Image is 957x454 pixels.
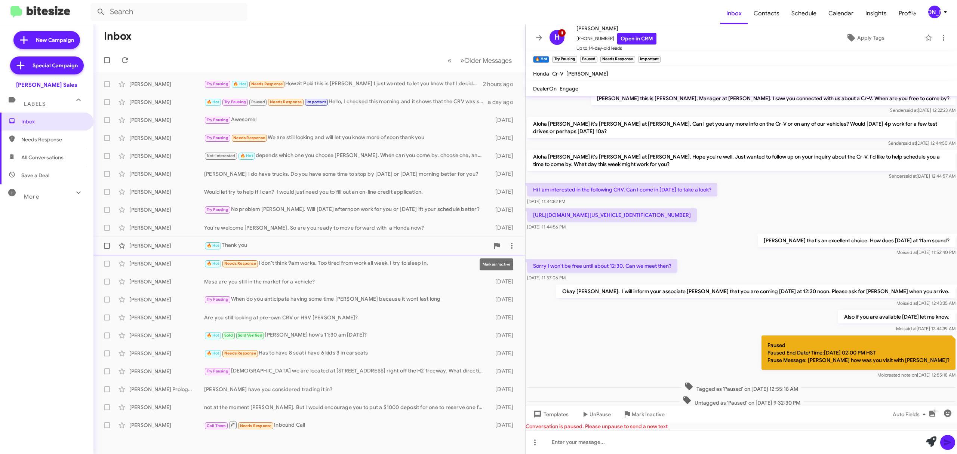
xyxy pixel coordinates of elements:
[129,206,204,214] div: [PERSON_NAME]
[877,372,956,378] span: Moi [DATE] 12:55:18 AM
[307,99,326,104] span: Important
[204,386,487,393] div: [PERSON_NAME] have you considered trading it in?
[576,24,656,33] span: [PERSON_NAME]
[552,56,577,63] small: Try Pausing
[204,80,483,88] div: Howzit Poki this is [PERSON_NAME] I just wanted to let you know that I decided to purchase anothe...
[487,404,519,411] div: [DATE]
[904,173,917,179] span: said at
[527,224,566,230] span: [DATE] 11:44:56 PM
[240,423,272,428] span: Needs Response
[204,295,487,304] div: When do you anticipate having some time [PERSON_NAME] because it wont last long
[233,135,265,140] span: Needs Response
[487,314,519,321] div: [DATE]
[204,205,487,214] div: No problem [PERSON_NAME]. Will [DATE] afternoon work for you or [DATE] ift your schedule better?
[204,367,487,375] div: [DEMOGRAPHIC_DATA] we are located at [STREET_ADDRESS] right off the H2 freeway. What direction wi...
[552,70,563,77] span: Cr-V
[487,278,519,285] div: [DATE]
[487,296,519,303] div: [DATE]
[785,3,822,24] a: Schedule
[560,85,578,92] span: Engage
[464,56,512,65] span: Older Messages
[905,107,918,113] span: said at
[207,261,219,266] span: 🔥 Hot
[129,116,204,124] div: [PERSON_NAME]
[928,6,941,18] div: [PERSON_NAME]
[207,243,219,248] span: 🔥 Hot
[859,3,893,24] a: Insights
[487,224,519,231] div: [DATE]
[224,351,256,356] span: Needs Response
[204,170,487,178] div: [PERSON_NAME] I do have trucks. Do you have some time to stop by [DATE] or [DATE] morning better ...
[896,326,956,331] span: Moi [DATE] 12:44:39 AM
[527,150,956,171] p: Aloha [PERSON_NAME] it's [PERSON_NAME] at [PERSON_NAME]. Hope you're well. Just wanted to follow ...
[580,56,597,63] small: Paused
[533,70,549,77] span: Honda
[576,33,656,45] span: [PHONE_NUMBER]
[204,188,487,196] div: Would let try to help if I can? I would just need you to fill out an on-line credit application.
[13,31,80,49] a: New Campaign
[487,134,519,142] div: [DATE]
[443,53,456,68] button: Previous
[207,207,228,212] span: Try Pausing
[36,36,74,44] span: New Campaign
[207,117,228,122] span: Try Pausing
[532,408,569,421] span: Templates
[890,107,956,113] span: Sender [DATE] 12:22:23 AM
[204,98,487,106] div: Hello, I checked this morning and it shows that the CRV was sold so we can cancel our appointment...
[204,314,487,321] div: Are you still looking at pre-own CRV or HRV [PERSON_NAME]?
[90,3,247,21] input: Search
[129,242,204,249] div: [PERSON_NAME]
[527,117,956,138] p: Aloha [PERSON_NAME] it's [PERSON_NAME] at [PERSON_NAME]. Can I get you any more info on the Cr-V ...
[575,408,617,421] button: UnPause
[270,99,302,104] span: Needs Response
[591,92,956,105] p: [PERSON_NAME] this is [PERSON_NAME], Manager at [PERSON_NAME]. I saw you connected with us about ...
[204,349,487,358] div: Has to have 8 seat i have 6 kids 3 in carseats
[632,408,665,421] span: Mark Inactive
[922,6,949,18] button: [PERSON_NAME]
[617,408,671,421] button: Mark Inactive
[129,386,204,393] div: [PERSON_NAME] Prologue
[758,234,956,247] p: [PERSON_NAME] that's an excellent choice. How does [DATE] at 11am sound?
[838,310,956,323] p: Also if you are available [DATE] let me know.
[207,297,228,302] span: Try Pausing
[896,249,956,255] span: Moi [DATE] 11:52:40 PM
[224,99,246,104] span: Try Pausing
[129,421,204,429] div: [PERSON_NAME]
[527,208,697,222] p: [URL][DOMAIN_NAME][US_VEHICLE_IDENTIFICATION_NUMBER]
[487,152,519,160] div: [DATE]
[761,335,956,370] p: Paused Paused End Date/Time:[DATE] 02:00 PM HST Pause Message: [PERSON_NAME] how was you visit wi...
[533,56,549,63] small: 🔥 Hot
[129,170,204,178] div: [PERSON_NAME]
[590,408,611,421] span: UnPause
[487,116,519,124] div: [DATE]
[887,408,935,421] button: Auto Fields
[207,153,236,158] span: Not-Interested
[893,3,922,24] a: Profile
[104,30,132,42] h1: Inbox
[129,350,204,357] div: [PERSON_NAME]
[487,350,519,357] div: [DATE]
[487,98,519,106] div: a day ago
[903,140,916,146] span: said at
[617,33,656,45] a: Open in CRM
[480,258,513,270] div: Mark as Inactive
[129,314,204,321] div: [PERSON_NAME]
[233,82,246,86] span: 🔥 Hot
[822,3,859,24] a: Calendar
[204,241,489,250] div: Thank you
[566,70,608,77] span: [PERSON_NAME]
[556,285,956,298] p: Okay [PERSON_NAME]. I will inform your associate [PERSON_NAME] that you are coming [DATE] at 12:3...
[204,224,487,231] div: You're welcome [PERSON_NAME]. So are you ready to move forward with a Honda now?
[487,368,519,375] div: [DATE]
[21,154,64,161] span: All Conversations
[207,333,219,338] span: 🔥 Hot
[251,99,265,104] span: Paused
[207,82,228,86] span: Try Pausing
[533,85,557,92] span: DealerOn
[487,332,519,339] div: [DATE]
[638,56,661,63] small: Important
[129,188,204,196] div: [PERSON_NAME]
[24,193,39,200] span: More
[204,134,487,142] div: We are still looking and will let you know more of soon thank you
